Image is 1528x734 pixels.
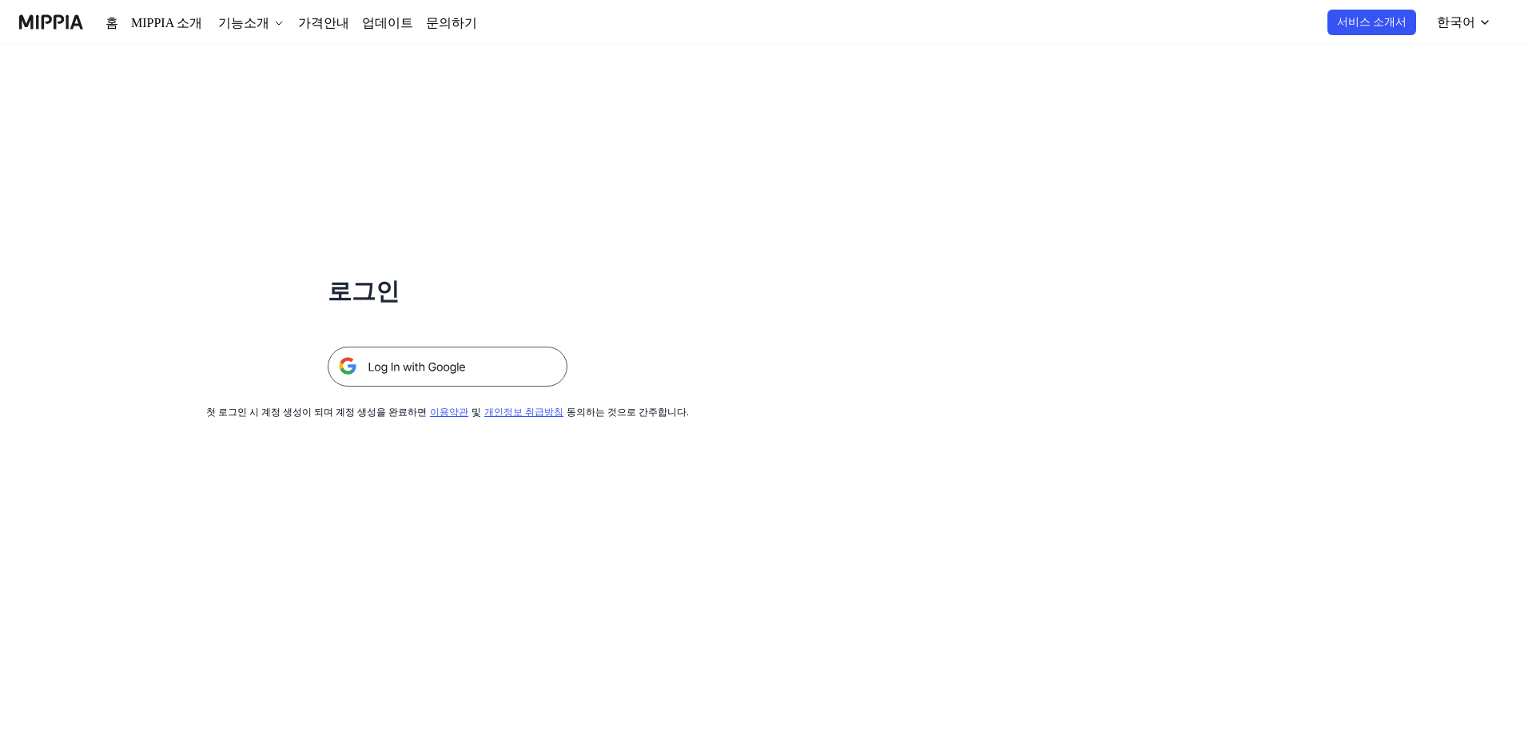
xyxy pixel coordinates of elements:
[328,347,567,387] img: 구글 로그인 버튼
[1438,13,1478,32] div: 한국어
[1342,10,1421,35] button: 서비스 소개서
[344,14,388,33] a: 업데이트
[243,406,652,419] div: 첫 로그인 시 계정 생성이 되며 계정 생성을 완료하면 및 동의하는 것으로 간주합니다.
[209,14,261,33] div: 기능소개
[105,14,117,33] a: 홈
[401,14,446,33] a: 문의하기
[433,407,465,418] a: 이용약관
[328,275,567,308] h1: 로그인
[129,14,197,33] a: MIPPIA 소개
[479,407,546,418] a: 개인정보 취급방침
[1429,6,1501,38] button: 한국어
[209,14,273,33] button: 기능소개
[286,14,331,33] a: 가격안내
